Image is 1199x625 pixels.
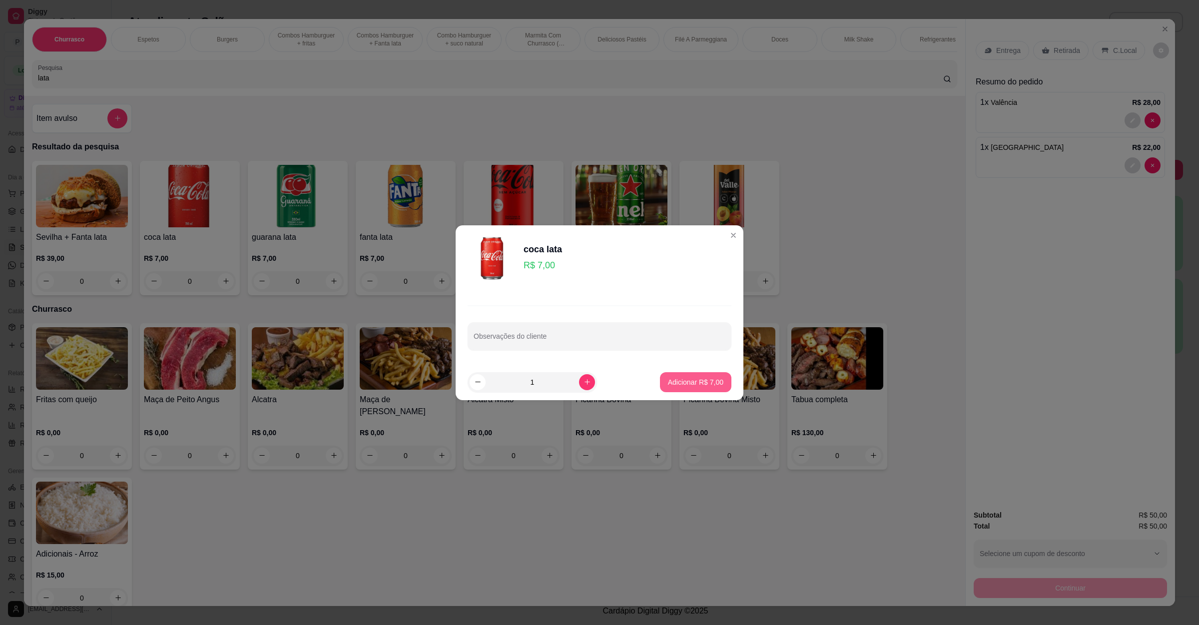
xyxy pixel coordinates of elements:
[725,227,741,243] button: Close
[660,372,731,392] button: Adicionar R$ 7,00
[524,242,562,256] div: coca lata
[474,335,725,345] input: Observações do cliente
[579,374,595,390] button: increase-product-quantity
[524,258,562,272] p: R$ 7,00
[668,377,723,387] p: Adicionar R$ 7,00
[468,233,518,283] img: product-image
[470,374,486,390] button: decrease-product-quantity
